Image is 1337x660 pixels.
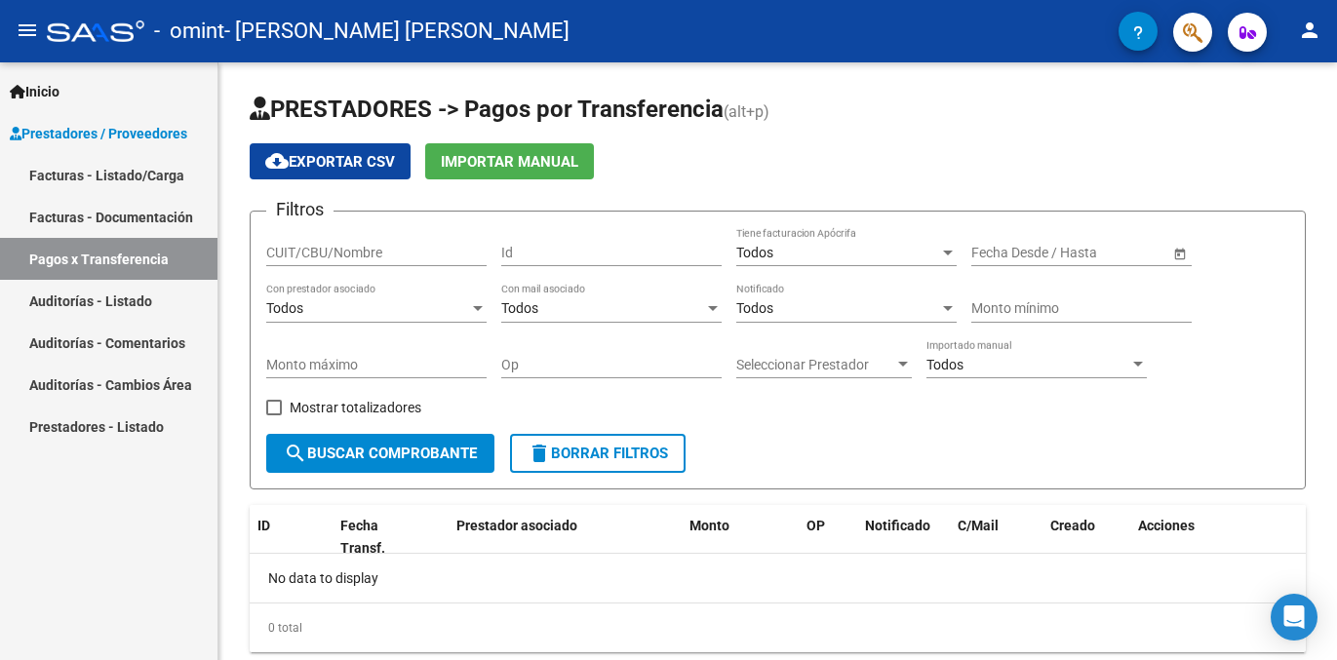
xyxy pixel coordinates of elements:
[10,81,59,102] span: Inicio
[799,505,857,569] datatable-header-cell: OP
[250,96,724,123] span: PRESTADORES -> Pagos por Transferencia
[265,153,395,171] span: Exportar CSV
[1298,19,1321,42] mat-icon: person
[250,505,333,569] datatable-header-cell: ID
[736,357,894,373] span: Seleccionar Prestador
[1042,505,1130,569] datatable-header-cell: Creado
[528,445,668,462] span: Borrar Filtros
[266,196,334,223] h3: Filtros
[806,518,825,533] span: OP
[528,442,551,465] mat-icon: delete
[333,505,420,569] datatable-header-cell: Fecha Transf.
[449,505,682,569] datatable-header-cell: Prestador asociado
[1050,518,1095,533] span: Creado
[926,357,963,372] span: Todos
[682,505,799,569] datatable-header-cell: Monto
[250,603,1306,652] div: 0 total
[958,518,999,533] span: C/Mail
[284,445,477,462] span: Buscar Comprobante
[290,396,421,419] span: Mostrar totalizadores
[1059,245,1155,261] input: Fecha fin
[971,245,1042,261] input: Fecha inicio
[425,143,594,179] button: Importar Manual
[736,245,773,260] span: Todos
[441,153,578,171] span: Importar Manual
[16,19,39,42] mat-icon: menu
[857,505,950,569] datatable-header-cell: Notificado
[865,518,930,533] span: Notificado
[284,442,307,465] mat-icon: search
[1138,518,1195,533] span: Acciones
[266,434,494,473] button: Buscar Comprobante
[10,123,187,144] span: Prestadores / Proveedores
[736,300,773,316] span: Todos
[340,518,385,556] span: Fecha Transf.
[1169,243,1190,263] button: Open calendar
[266,300,303,316] span: Todos
[250,554,1306,602] div: No data to display
[250,143,411,179] button: Exportar CSV
[950,505,1042,569] datatable-header-cell: C/Mail
[224,10,570,53] span: - [PERSON_NAME] [PERSON_NAME]
[1130,505,1306,569] datatable-header-cell: Acciones
[689,518,729,533] span: Monto
[456,518,577,533] span: Prestador asociado
[257,518,270,533] span: ID
[501,300,538,316] span: Todos
[1271,594,1317,641] div: Open Intercom Messenger
[724,102,769,121] span: (alt+p)
[154,10,224,53] span: - omint
[265,149,289,173] mat-icon: cloud_download
[510,434,686,473] button: Borrar Filtros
